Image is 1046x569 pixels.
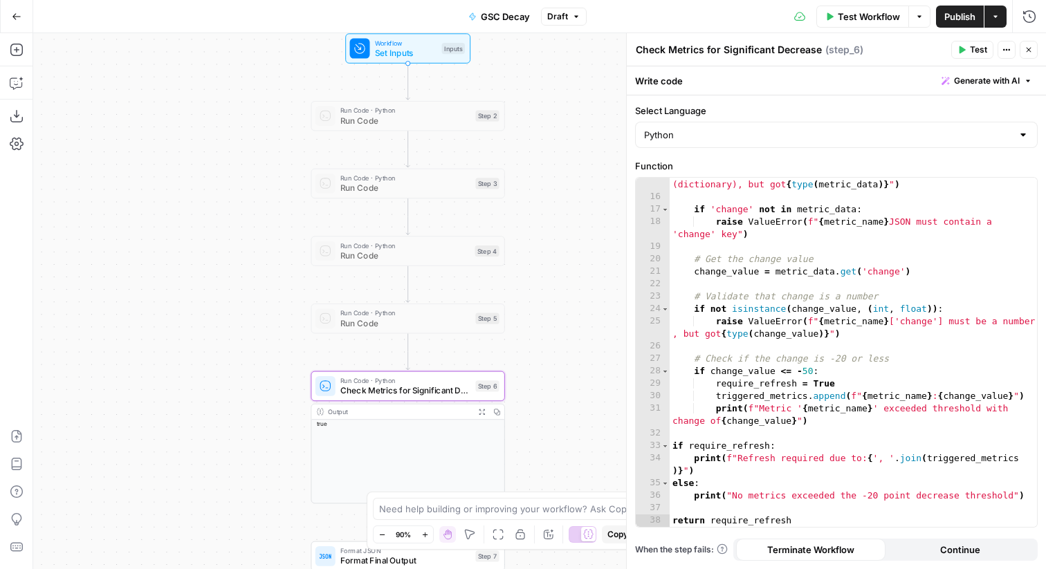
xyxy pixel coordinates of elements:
span: Format Final Output [340,554,470,567]
div: 23 [636,290,670,303]
span: Run Code [340,317,470,329]
label: Function [635,159,1038,173]
span: Toggle code folding, rows 28 through 31 [661,365,669,377]
span: Publish [944,10,975,24]
button: Continue [886,539,1035,561]
span: Test [970,44,987,56]
div: 24 [636,303,670,315]
div: Step 4 [475,245,499,256]
span: Toggle code folding, rows 24 through 25 [661,303,669,315]
div: Inputs [441,43,464,54]
span: Run Code · Python [340,308,470,317]
div: Run Code · PythonRun CodeStep 5 [311,304,504,333]
span: ( step_6 ) [825,43,863,57]
div: Step 3 [475,178,499,189]
span: Generate with AI [954,75,1020,87]
g: Edge from step_3 to step_4 [406,198,410,234]
span: 90% [396,529,411,540]
div: 20 [636,253,670,265]
a: When the step fails: [635,543,728,556]
g: Edge from step_4 to step_5 [406,266,410,302]
div: Run Code · PythonRun CodeStep 4 [311,236,504,265]
div: 37 [636,502,670,514]
div: 32 [636,427,670,440]
span: Copy [607,528,628,541]
span: Run Code · Python [340,173,470,183]
div: WorkflowSet InputsInputs [311,33,504,63]
div: 26 [636,340,670,353]
div: 27 [636,353,670,365]
div: 38 [636,514,670,527]
label: Select Language [635,104,1038,118]
span: Run Code [340,249,470,261]
g: Edge from step_5 to step_6 [406,333,410,369]
div: 33 [636,440,670,452]
div: 34 [636,452,670,477]
span: Run Code [340,182,470,194]
div: Write code [627,66,1046,95]
span: Draft [547,10,568,23]
span: Workflow [375,38,437,48]
span: GSC Decay [481,10,530,24]
div: Run Code · PythonCheck Metrics for Significant DecreaseStep 6Outputtrue [311,371,504,504]
span: Terminate Workflow [767,543,854,557]
div: 36 [636,489,670,502]
div: 18 [636,216,670,241]
button: Draft [541,8,587,26]
div: Step 5 [475,313,499,324]
span: Set Inputs [375,46,437,59]
span: Continue [940,543,980,557]
span: Run Code · Python [340,241,470,250]
div: 28 [636,365,670,377]
div: 35 [636,477,670,489]
input: Python [644,128,1012,142]
g: Edge from step_2 to step_3 [406,131,410,167]
div: Output [328,407,470,416]
div: 15 [636,166,670,191]
div: Step 7 [475,550,499,561]
div: 22 [636,278,670,290]
span: Test Workflow [838,10,900,24]
span: Toggle code folding, rows 17 through 18 [661,203,669,216]
div: 25 [636,315,670,340]
button: Generate with AI [936,72,1038,90]
div: 16 [636,191,670,203]
div: 17 [636,203,670,216]
span: Run Code [340,114,470,127]
div: Run Code · PythonRun CodeStep 2 [311,101,504,131]
button: Test [951,41,993,59]
button: Publish [936,6,984,28]
span: Run Code · Python [340,105,470,115]
div: 29 [636,377,670,390]
div: 19 [636,241,670,253]
textarea: Check Metrics for Significant Decrease [636,43,822,57]
div: Run Code · PythonRun CodeStep 3 [311,169,504,198]
div: Step 2 [475,111,499,122]
span: Toggle code folding, rows 33 through 34 [661,440,669,452]
div: 30 [636,390,670,402]
button: Test Workflow [816,6,908,28]
button: Copy [602,525,634,543]
button: GSC Decay [460,6,538,28]
div: 31 [636,402,670,427]
g: Edge from start to step_2 [406,64,410,100]
span: Run Code · Python [340,375,470,385]
span: Format JSON [340,545,470,555]
span: Check Metrics for Significant Decrease [340,384,470,397]
span: Toggle code folding, rows 35 through 36 [661,477,669,489]
div: Step 6 [475,380,499,391]
div: true [311,420,504,428]
div: 21 [636,265,670,278]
